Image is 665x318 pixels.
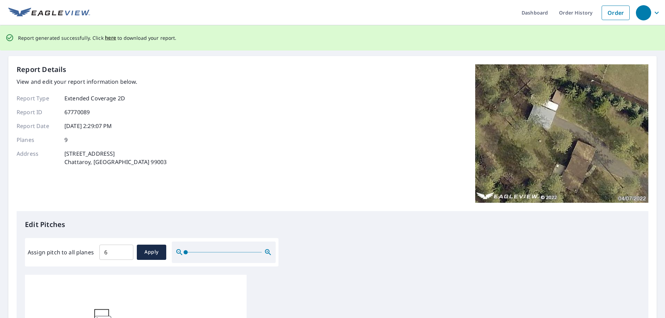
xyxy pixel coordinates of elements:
[17,108,58,116] p: Report ID
[17,64,66,75] p: Report Details
[17,94,58,102] p: Report Type
[17,122,58,130] p: Report Date
[137,245,166,260] button: Apply
[8,8,90,18] img: EV Logo
[17,78,167,86] p: View and edit your report information below.
[64,122,112,130] p: [DATE] 2:29:07 PM
[602,6,630,20] a: Order
[64,136,68,144] p: 9
[64,108,90,116] p: 67770089
[64,149,167,166] p: [STREET_ADDRESS] Chattaroy, [GEOGRAPHIC_DATA] 99003
[25,219,640,230] p: Edit Pitches
[64,94,125,102] p: Extended Coverage 2D
[17,149,58,166] p: Address
[99,243,133,262] input: 00.0
[28,248,94,256] label: Assign pitch to all planes
[17,136,58,144] p: Planes
[475,64,648,203] img: Top image
[105,34,116,42] button: here
[18,34,177,42] p: Report generated successfully. Click to download your report.
[142,248,161,256] span: Apply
